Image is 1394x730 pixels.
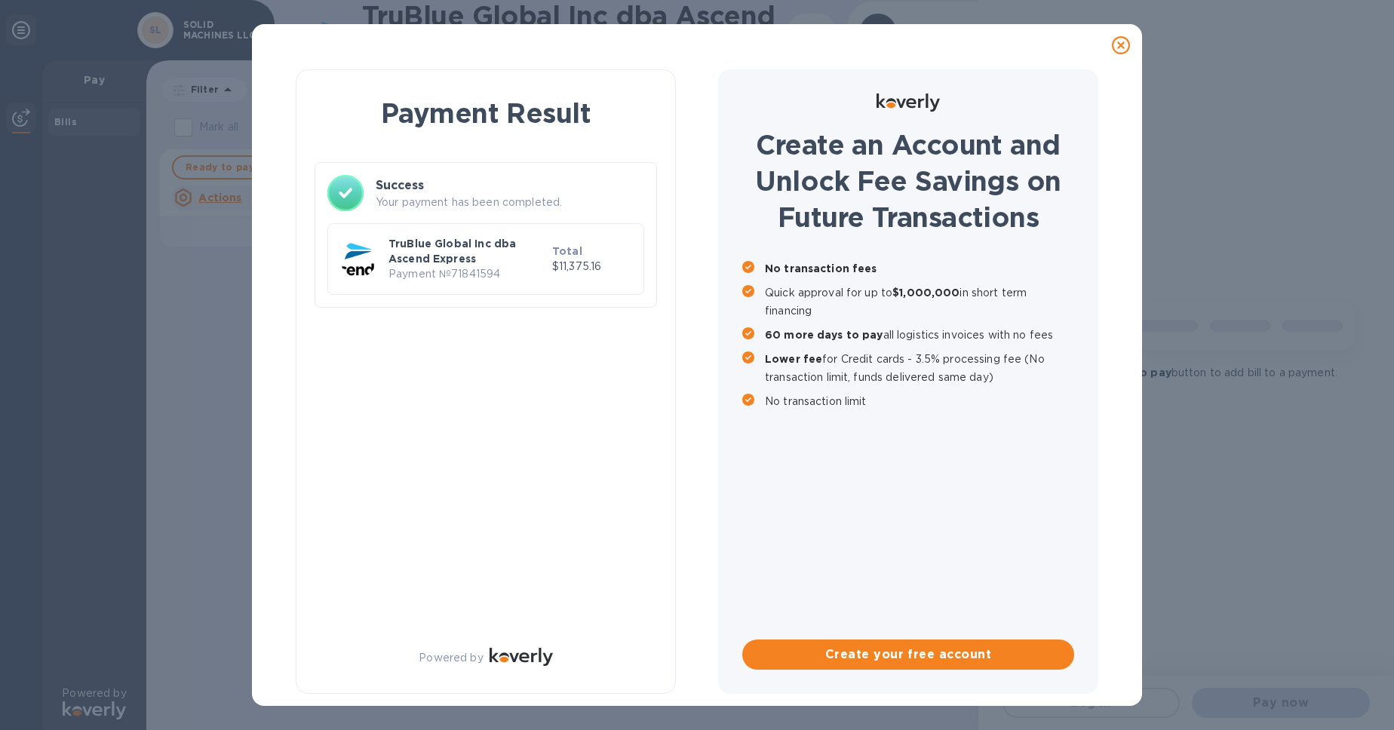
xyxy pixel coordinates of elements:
[552,259,631,275] p: $11,375.16
[742,127,1074,235] h1: Create an Account and Unlock Fee Savings on Future Transactions
[388,266,546,282] p: Payment № 71841594
[754,646,1062,664] span: Create your free account
[419,650,483,666] p: Powered by
[321,94,651,132] h1: Payment Result
[552,245,582,257] b: Total
[765,329,883,341] b: 60 more days to pay
[490,648,553,666] img: Logo
[765,262,877,275] b: No transaction fees
[877,94,940,112] img: Logo
[388,236,546,266] p: TruBlue Global Inc dba Ascend Express
[765,284,1074,320] p: Quick approval for up to in short term financing
[376,195,644,210] p: Your payment has been completed.
[765,392,1074,410] p: No transaction limit
[765,353,822,365] b: Lower fee
[892,287,960,299] b: $1,000,000
[742,640,1074,670] button: Create your free account
[765,326,1074,344] p: all logistics invoices with no fees
[765,350,1074,386] p: for Credit cards - 3.5% processing fee (No transaction limit, funds delivered same day)
[376,176,644,195] h3: Success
